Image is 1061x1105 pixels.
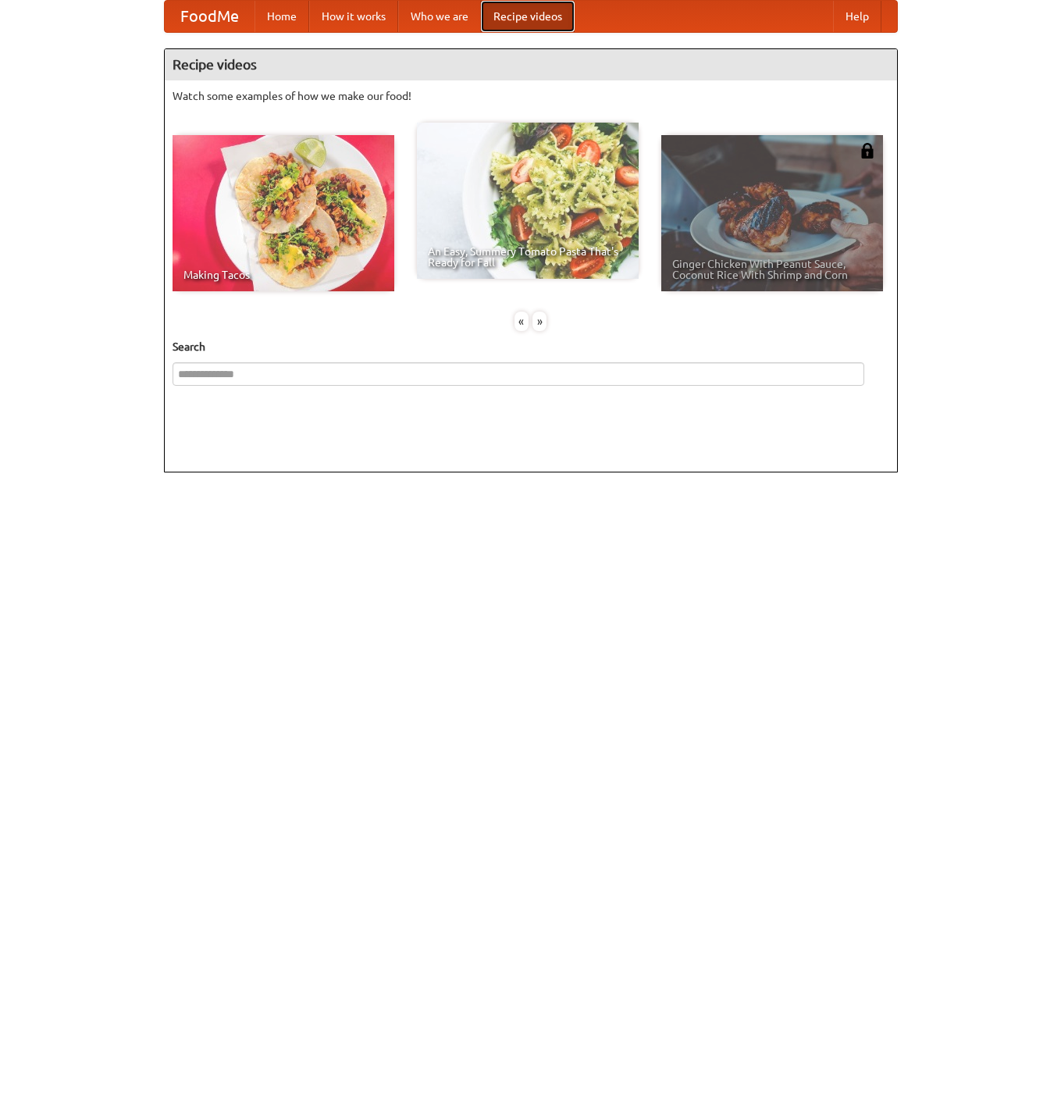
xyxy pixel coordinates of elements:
a: Help [833,1,881,32]
p: Watch some examples of how we make our food! [173,88,889,104]
div: « [514,312,529,331]
h5: Search [173,339,889,355]
h4: Recipe videos [165,49,897,80]
a: Who we are [398,1,481,32]
a: Recipe videos [481,1,575,32]
div: » [532,312,547,331]
span: Making Tacos [183,269,383,280]
img: 483408.png [860,143,875,159]
a: How it works [309,1,398,32]
span: An Easy, Summery Tomato Pasta That's Ready for Fall [428,246,628,268]
a: An Easy, Summery Tomato Pasta That's Ready for Fall [417,123,639,279]
a: Making Tacos [173,135,394,291]
a: Home [255,1,309,32]
a: FoodMe [165,1,255,32]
